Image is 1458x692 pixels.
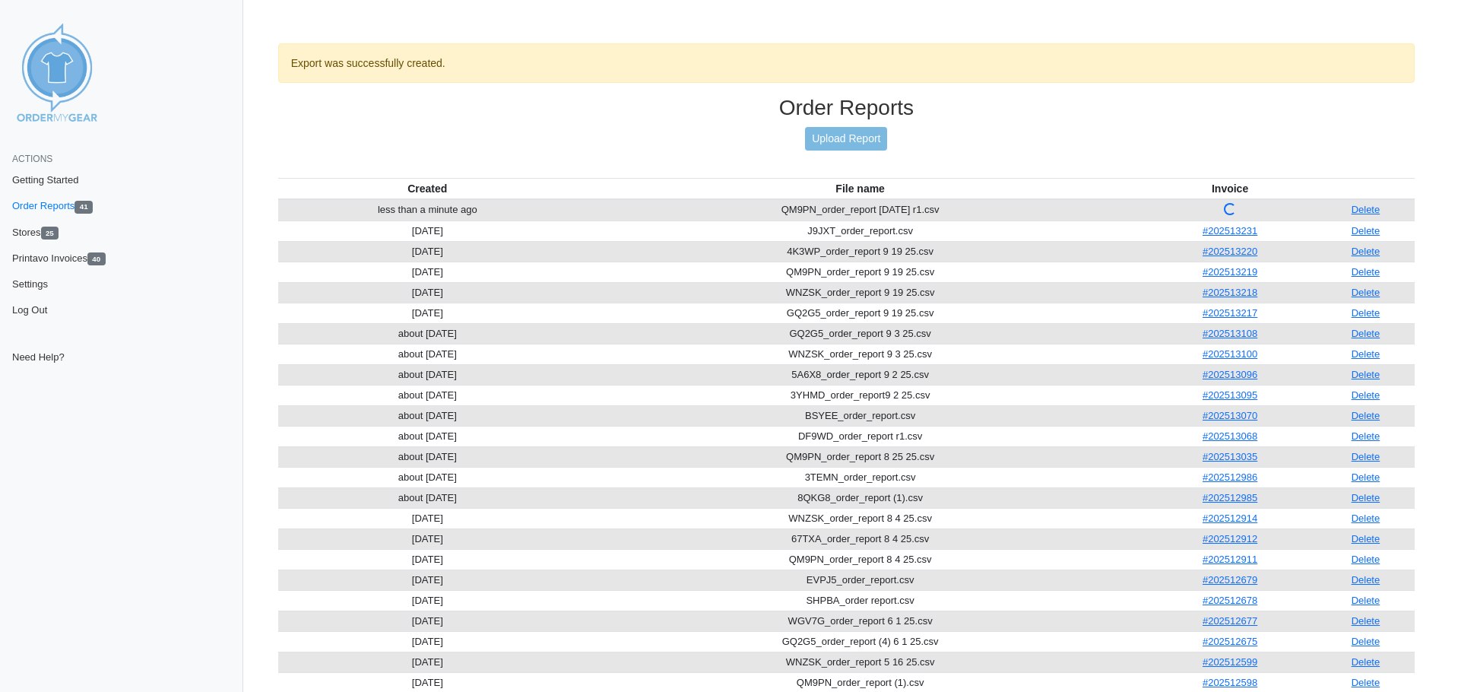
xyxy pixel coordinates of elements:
[577,487,1143,508] td: 8QKG8_order_report (1).csv
[1203,677,1257,688] a: #202512598
[1352,574,1380,586] a: Delete
[278,178,577,199] th: Created
[278,303,577,323] td: [DATE]
[1352,430,1380,442] a: Delete
[1352,410,1380,421] a: Delete
[1352,471,1380,483] a: Delete
[577,178,1143,199] th: File name
[1352,348,1380,360] a: Delete
[278,95,1415,121] h3: Order Reports
[278,549,577,570] td: [DATE]
[1352,307,1380,319] a: Delete
[1203,636,1257,647] a: #202512675
[1352,246,1380,257] a: Delete
[278,570,577,590] td: [DATE]
[74,201,93,214] span: 41
[577,364,1143,385] td: 5A6X8_order_report 9 2 25.csv
[577,426,1143,446] td: DF9WD_order_report r1.csv
[1203,595,1257,606] a: #202512678
[1352,328,1380,339] a: Delete
[577,611,1143,631] td: WGV7G_order_report 6 1 25.csv
[577,549,1143,570] td: QM9PN_order_report 8 4 25.csv
[1203,389,1257,401] a: #202513095
[87,252,106,265] span: 40
[577,467,1143,487] td: 3TEMN_order_report.csv
[577,405,1143,426] td: BSYEE_order_report.csv
[278,446,577,467] td: about [DATE]
[577,446,1143,467] td: QM9PN_order_report 8 25 25.csv
[278,652,577,672] td: [DATE]
[1203,328,1257,339] a: #202513108
[577,652,1143,672] td: WNZSK_order_report 5 16 25.csv
[12,154,52,164] span: Actions
[1203,554,1257,565] a: #202512911
[278,467,577,487] td: about [DATE]
[278,426,577,446] td: about [DATE]
[577,199,1143,221] td: QM9PN_order_report [DATE] r1.csv
[278,323,577,344] td: about [DATE]
[278,199,577,221] td: less than a minute ago
[1352,513,1380,524] a: Delete
[1352,677,1380,688] a: Delete
[1203,307,1257,319] a: #202513217
[577,529,1143,549] td: 67TXA_order_report 8 4 25.csv
[577,590,1143,611] td: SHPBA_order report.csv
[278,631,577,652] td: [DATE]
[577,385,1143,405] td: 3YHMD_order_report9 2 25.csv
[1203,574,1257,586] a: #202512679
[1352,615,1380,627] a: Delete
[1203,615,1257,627] a: #202512677
[1352,204,1380,215] a: Delete
[577,241,1143,262] td: 4K3WP_order_report 9 19 25.csv
[278,405,577,426] td: about [DATE]
[1203,471,1257,483] a: #202512986
[278,590,577,611] td: [DATE]
[1203,656,1257,668] a: #202512599
[278,282,577,303] td: [DATE]
[577,344,1143,364] td: WNZSK_order_report 9 3 25.csv
[1203,430,1257,442] a: #202513068
[1203,410,1257,421] a: #202513070
[1203,266,1257,278] a: #202513219
[1143,178,1317,199] th: Invoice
[1352,595,1380,606] a: Delete
[1352,266,1380,278] a: Delete
[278,487,577,508] td: about [DATE]
[278,364,577,385] td: about [DATE]
[577,303,1143,323] td: GQ2G5_order_report 9 19 25.csv
[1352,554,1380,565] a: Delete
[1352,492,1380,503] a: Delete
[1352,287,1380,298] a: Delete
[577,508,1143,529] td: WNZSK_order_report 8 4 25.csv
[577,262,1143,282] td: QM9PN_order_report 9 19 25.csv
[278,344,577,364] td: about [DATE]
[1352,636,1380,647] a: Delete
[1203,287,1257,298] a: #202513218
[1352,389,1380,401] a: Delete
[278,508,577,529] td: [DATE]
[1203,348,1257,360] a: #202513100
[1352,451,1380,462] a: Delete
[1203,451,1257,462] a: #202513035
[278,241,577,262] td: [DATE]
[577,323,1143,344] td: GQ2G5_order_report 9 3 25.csv
[1352,533,1380,544] a: Delete
[1352,225,1380,236] a: Delete
[577,570,1143,590] td: EVPJ5_order_report.csv
[278,611,577,631] td: [DATE]
[1352,656,1380,668] a: Delete
[577,221,1143,241] td: J9JXT_order_report.csv
[1203,246,1257,257] a: #202513220
[278,262,577,282] td: [DATE]
[1203,513,1257,524] a: #202512914
[1203,492,1257,503] a: #202512985
[577,631,1143,652] td: GQ2G5_order_report (4) 6 1 25.csv
[1203,225,1257,236] a: #202513231
[278,385,577,405] td: about [DATE]
[805,127,887,151] a: Upload Report
[577,282,1143,303] td: WNZSK_order_report 9 19 25.csv
[278,43,1415,83] div: Export was successfully created.
[41,227,59,240] span: 25
[278,529,577,549] td: [DATE]
[1352,369,1380,380] a: Delete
